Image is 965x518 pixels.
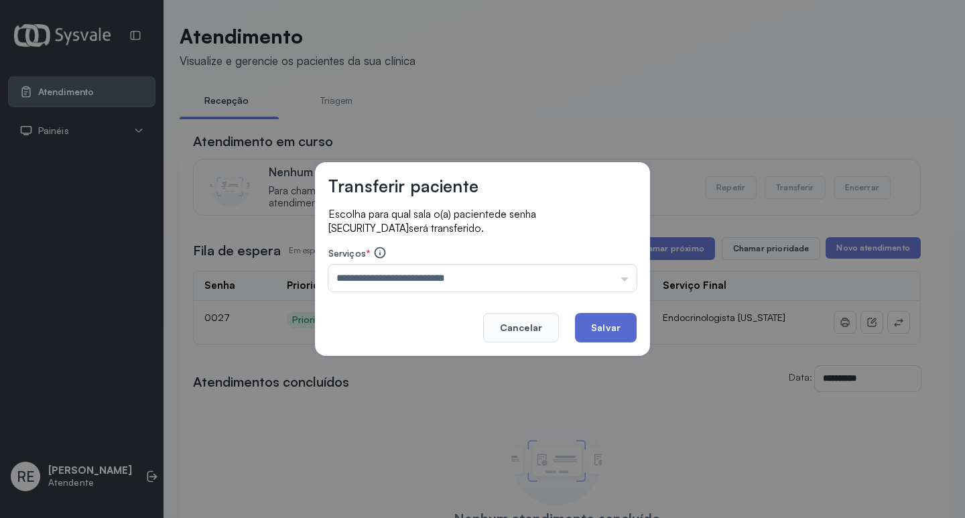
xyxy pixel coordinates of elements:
h3: Transferir paciente [328,176,478,196]
span: Serviços [328,247,366,259]
button: Salvar [575,313,637,342]
span: de senha [SECURITY_DATA] [328,208,536,235]
button: Cancelar [483,313,559,342]
p: Escolha para qual sala o(a) paciente será transferido. [328,207,637,235]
